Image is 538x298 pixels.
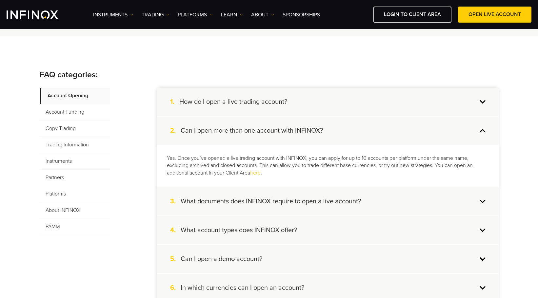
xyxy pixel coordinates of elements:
[40,121,110,137] span: Copy Trading
[181,197,361,206] h4: What documents does INFINOX require to open a live account?
[170,126,181,135] span: 2.
[40,137,110,153] span: Trading Information
[170,197,181,206] span: 3.
[167,155,489,177] p: Yes. Once you’ve opened a live trading account with INFINOX, you can apply for up to 10 accounts ...
[40,104,110,121] span: Account Funding
[40,219,110,235] span: PAMM
[283,11,320,19] a: SPONSORSHIPS
[170,98,179,106] span: 1.
[40,186,110,202] span: Platforms
[170,226,181,234] span: 4.
[40,202,110,219] span: About INFINOX
[181,126,323,135] h4: Can I open more than one account with INFINOX?
[142,11,169,19] a: TRADING
[458,7,531,23] a: OPEN LIVE ACCOUNT
[40,69,499,81] p: FAQ categories:
[40,153,110,170] span: Instruments
[250,170,261,176] a: here
[181,284,304,292] h4: In which currencies can I open an account?
[40,88,110,104] span: Account Opening
[181,226,297,234] h4: What account types does INFINOX offer?
[373,7,451,23] a: LOGIN TO CLIENT AREA
[251,11,274,19] a: ABOUT
[170,255,181,263] span: 5.
[7,10,73,19] a: INFINOX Logo
[178,11,213,19] a: PLATFORMS
[181,255,262,263] h4: Can I open a demo account?
[93,11,133,19] a: Instruments
[221,11,243,19] a: Learn
[40,170,110,186] span: Partners
[170,284,181,292] span: 6.
[179,98,287,106] h4: How do I open a live trading account?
